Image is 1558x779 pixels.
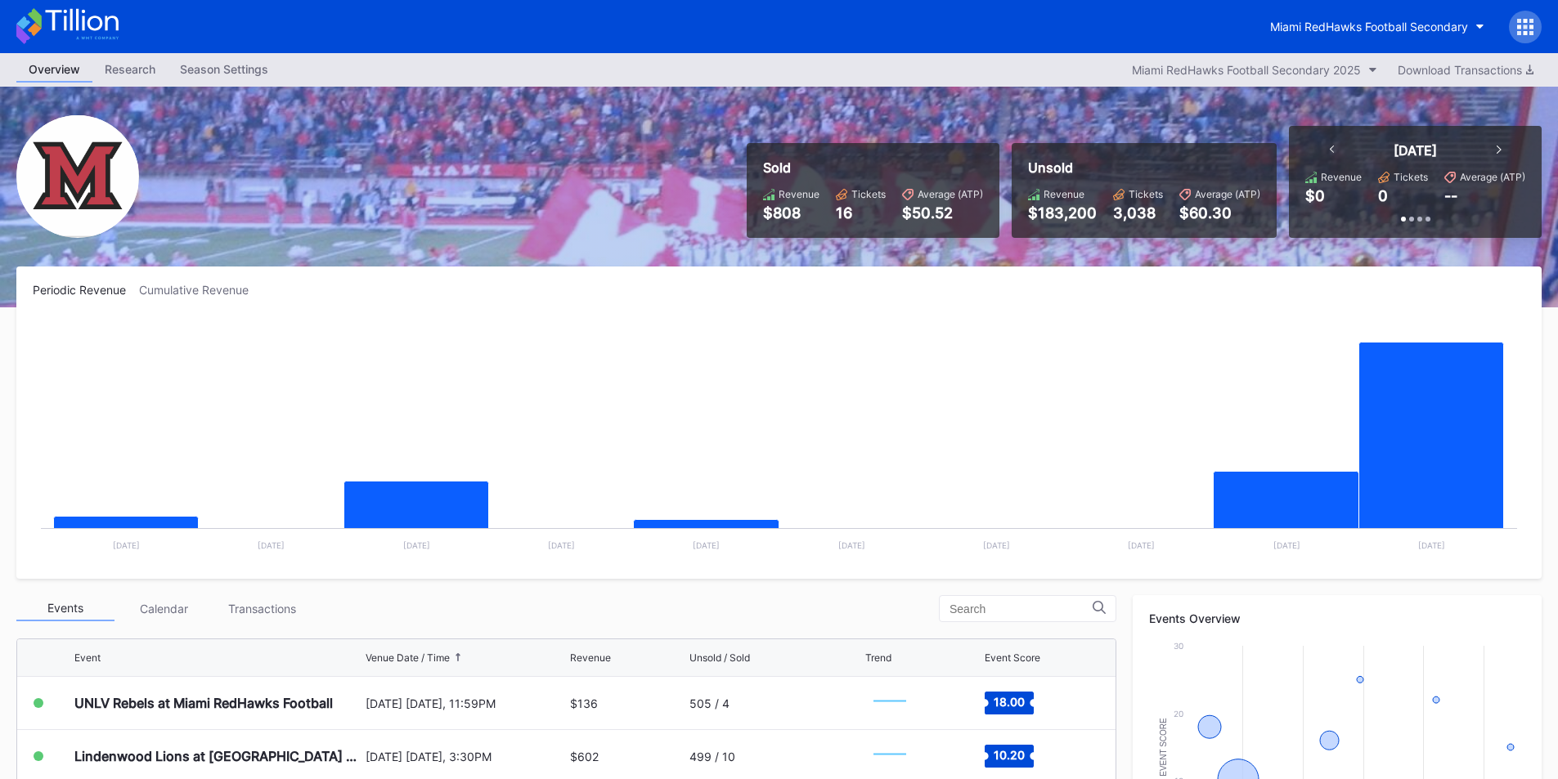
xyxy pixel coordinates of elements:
[1179,204,1260,222] div: $60.30
[366,651,450,664] div: Venue Date / Time
[1124,59,1385,81] button: Miami RedHawks Football Secondary 2025
[1132,63,1361,77] div: Miami RedHawks Football Secondary 2025
[74,695,333,711] div: UNLV Rebels at Miami RedHawks Football
[74,748,361,764] div: Lindenwood Lions at [GEOGRAPHIC_DATA] RedHawks Football
[168,57,281,81] div: Season Settings
[950,602,1093,616] input: Search
[865,651,891,664] div: Trend
[994,695,1025,709] text: 18.00
[1028,159,1260,176] div: Unsold
[1258,11,1497,42] button: Miami RedHawks Football Secondary
[1390,59,1542,81] button: Download Transactions
[1305,187,1325,204] div: $0
[836,204,886,222] div: 16
[1394,171,1428,183] div: Tickets
[548,540,575,550] text: [DATE]
[114,596,213,621] div: Calendar
[33,317,1525,562] svg: Chart title
[1113,204,1163,222] div: 3,038
[763,159,983,176] div: Sold
[1394,142,1437,159] div: [DATE]
[779,188,819,200] div: Revenue
[693,540,720,550] text: [DATE]
[1174,641,1183,651] text: 30
[985,651,1040,664] div: Event Score
[139,283,262,297] div: Cumulative Revenue
[1159,718,1168,777] text: Event Score
[1044,188,1084,200] div: Revenue
[865,736,914,777] svg: Chart title
[1444,187,1457,204] div: --
[113,540,140,550] text: [DATE]
[902,204,983,222] div: $50.52
[570,696,598,710] div: $136
[92,57,168,83] a: Research
[983,540,1010,550] text: [DATE]
[1128,540,1155,550] text: [DATE]
[1149,611,1525,625] div: Events Overview
[689,696,730,710] div: 505 / 4
[1174,709,1183,719] text: 20
[1129,188,1163,200] div: Tickets
[865,683,914,723] svg: Chart title
[16,115,139,238] img: Miami_RedHawks_Football_Secondary.png
[213,596,311,621] div: Transactions
[258,540,285,550] text: [DATE]
[1270,20,1468,34] div: Miami RedHawks Football Secondary
[689,651,750,664] div: Unsold / Sold
[1028,204,1097,222] div: $183,200
[838,540,865,550] text: [DATE]
[16,57,92,83] a: Overview
[366,750,567,763] div: [DATE] [DATE], 3:30PM
[1398,63,1533,77] div: Download Transactions
[851,188,886,200] div: Tickets
[92,57,168,81] div: Research
[1418,540,1445,550] text: [DATE]
[570,651,611,664] div: Revenue
[33,283,139,297] div: Periodic Revenue
[918,188,983,200] div: Average (ATP)
[1321,171,1362,183] div: Revenue
[1273,540,1300,550] text: [DATE]
[1378,187,1388,204] div: 0
[366,696,567,710] div: [DATE] [DATE], 11:59PM
[994,748,1025,762] text: 10.20
[168,57,281,83] a: Season Settings
[1195,188,1260,200] div: Average (ATP)
[689,750,735,763] div: 499 / 10
[74,651,101,664] div: Event
[1460,171,1525,183] div: Average (ATP)
[403,540,430,550] text: [DATE]
[763,204,819,222] div: $808
[570,750,599,763] div: $602
[16,596,114,621] div: Events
